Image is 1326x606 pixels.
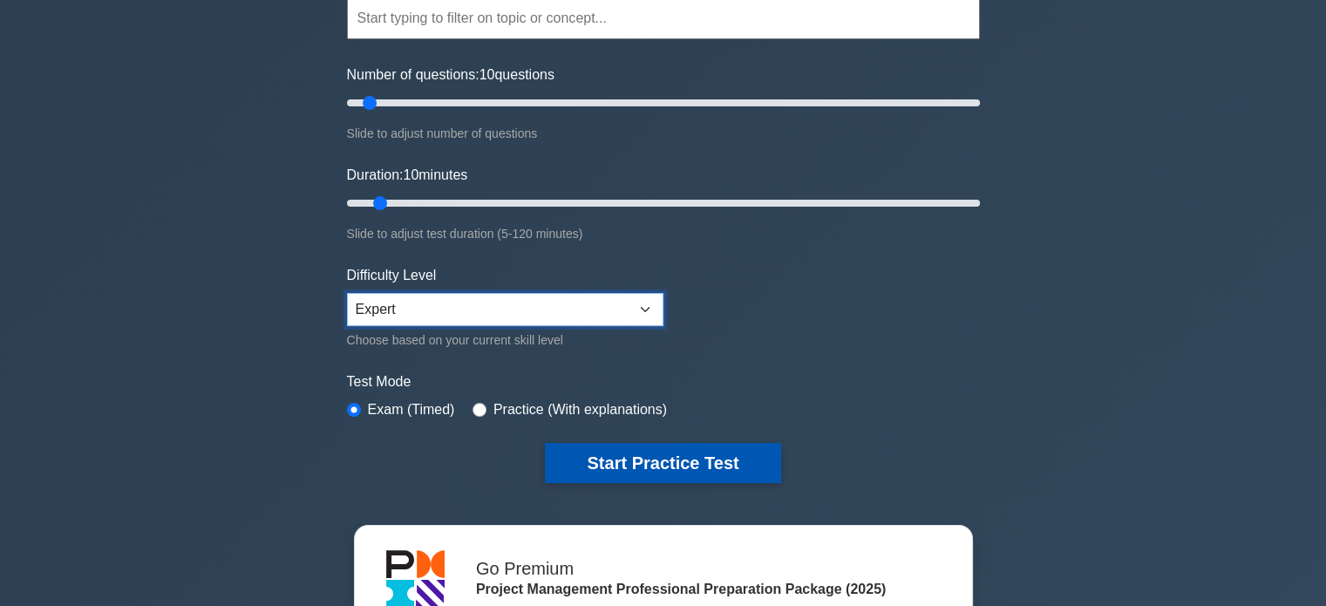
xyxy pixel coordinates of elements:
div: Slide to adjust number of questions [347,123,980,144]
div: Choose based on your current skill level [347,330,663,351]
label: Difficulty Level [347,265,437,286]
button: Start Practice Test [545,443,780,483]
label: Practice (With explanations) [493,399,667,420]
label: Duration: minutes [347,165,468,186]
span: 10 [479,67,495,82]
div: Slide to adjust test duration (5-120 minutes) [347,223,980,244]
label: Exam (Timed) [368,399,455,420]
span: 10 [403,167,418,182]
label: Number of questions: questions [347,65,554,85]
label: Test Mode [347,371,980,392]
